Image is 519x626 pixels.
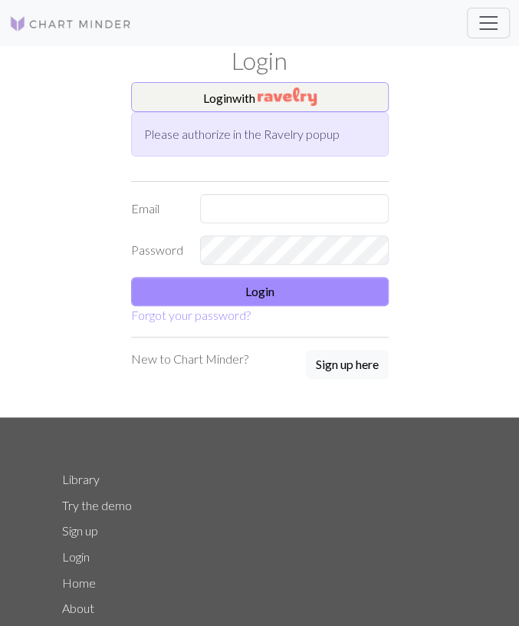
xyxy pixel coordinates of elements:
[131,350,248,368] p: New to Chart Minder?
[62,601,94,615] a: About
[62,472,100,486] a: Library
[258,87,317,106] img: Ravelry
[62,498,132,512] a: Try the demo
[122,236,191,265] label: Password
[122,194,191,223] label: Email
[306,350,389,379] button: Sign up here
[62,575,96,590] a: Home
[306,350,389,381] a: Sign up here
[467,8,510,38] button: Toggle navigation
[9,15,132,33] img: Logo
[131,82,389,113] button: Loginwith
[131,277,389,306] button: Login
[62,523,98,538] a: Sign up
[131,112,389,156] div: Please authorize in the Ravelry popup
[62,549,90,564] a: Login
[53,46,467,76] h1: Login
[131,308,251,322] a: Forgot your password?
